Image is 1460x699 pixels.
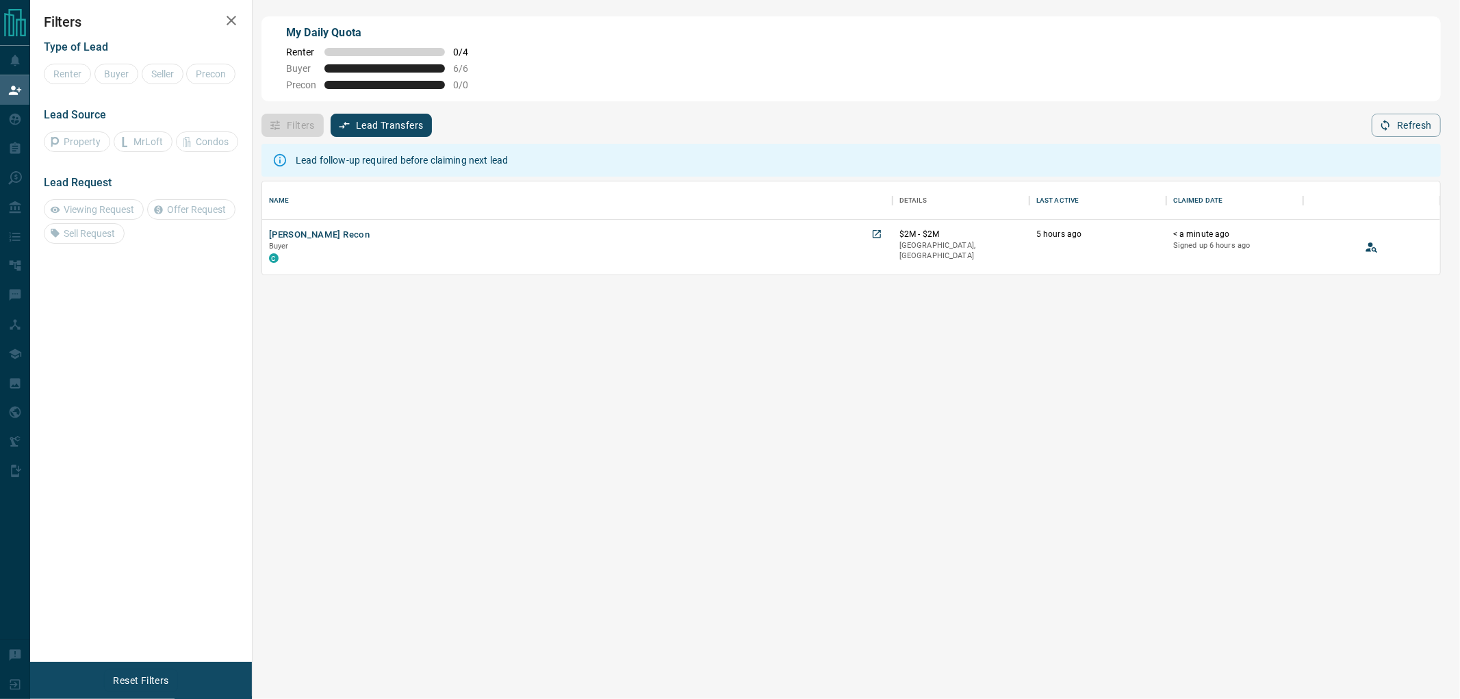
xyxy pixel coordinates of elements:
[1036,181,1079,220] div: Last Active
[262,181,893,220] div: Name
[269,181,290,220] div: Name
[453,63,483,74] span: 6 / 6
[1036,229,1160,240] p: 5 hours ago
[269,242,289,251] span: Buyer
[44,40,108,53] span: Type of Lead
[331,114,433,137] button: Lead Transfers
[899,229,1023,240] p: $2M - $2M
[1173,240,1296,251] p: Signed up 6 hours ago
[44,14,238,30] h2: Filters
[1029,181,1166,220] div: Last Active
[44,176,112,189] span: Lead Request
[1365,240,1379,254] svg: View Lead
[899,181,927,220] div: Details
[453,79,483,90] span: 0 / 0
[269,229,370,242] button: [PERSON_NAME] Recon
[104,669,177,692] button: Reset Filters
[286,63,316,74] span: Buyer
[868,225,886,243] a: Open in New Tab
[1166,181,1303,220] div: Claimed Date
[1361,237,1382,257] button: View Lead
[899,240,1023,262] p: [GEOGRAPHIC_DATA], [GEOGRAPHIC_DATA]
[893,181,1029,220] div: Details
[1372,114,1441,137] button: Refresh
[286,25,483,41] p: My Daily Quota
[296,148,508,173] div: Lead follow-up required before claiming next lead
[1173,181,1223,220] div: Claimed Date
[286,47,316,58] span: Renter
[286,79,316,90] span: Precon
[269,253,279,263] div: condos.ca
[453,47,483,58] span: 0 / 4
[44,108,106,121] span: Lead Source
[1173,229,1296,240] p: < a minute ago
